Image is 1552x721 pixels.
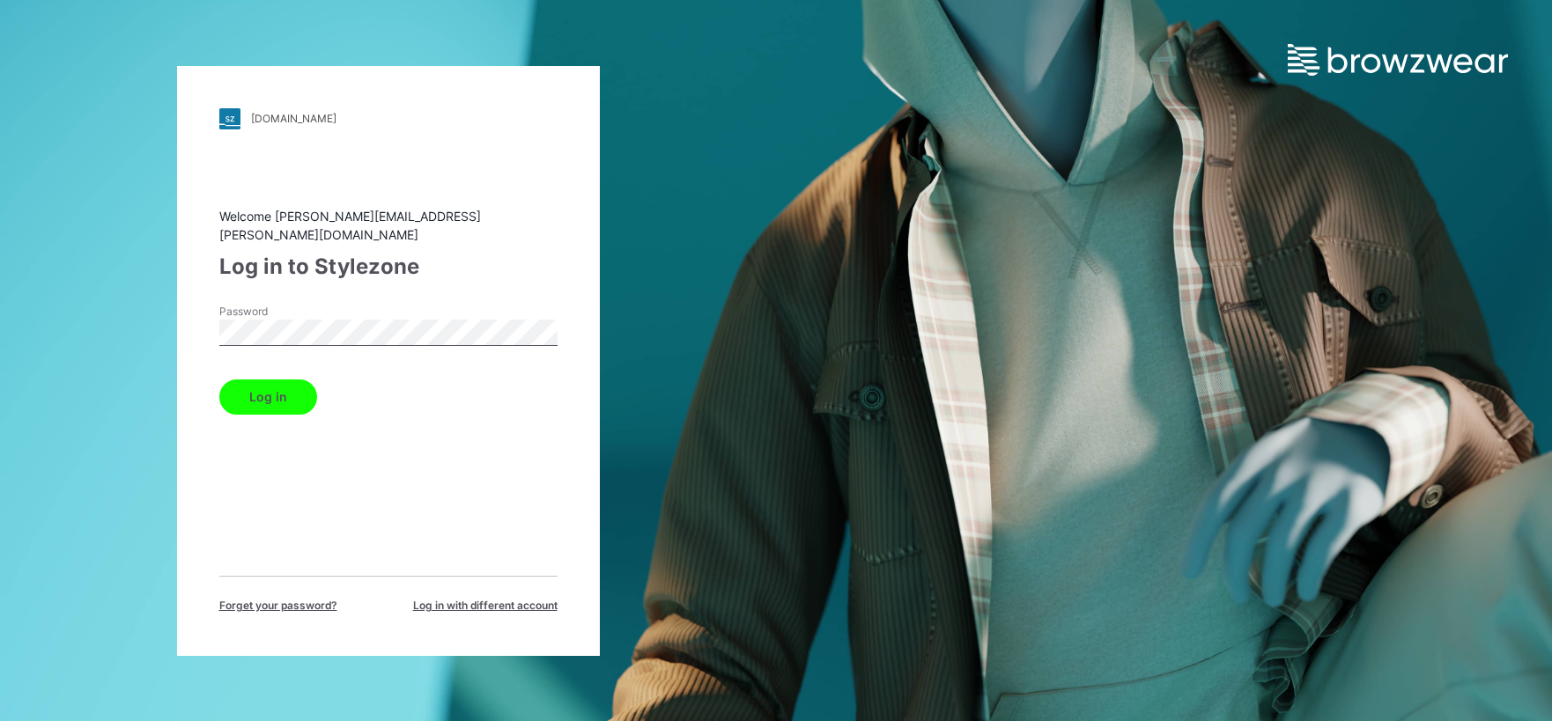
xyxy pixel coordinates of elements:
span: Log in with different account [413,598,558,614]
img: browzwear-logo.e42bd6dac1945053ebaf764b6aa21510.svg [1288,44,1508,76]
img: stylezone-logo.562084cfcfab977791bfbf7441f1a819.svg [219,108,240,129]
a: [DOMAIN_NAME] [219,108,558,129]
span: Forget your password? [219,598,337,614]
label: Password [219,304,343,320]
button: Log in [219,379,317,415]
div: Welcome [PERSON_NAME][EMAIL_ADDRESS][PERSON_NAME][DOMAIN_NAME] [219,207,558,244]
div: [DOMAIN_NAME] [251,112,336,125]
div: Log in to Stylezone [219,251,558,283]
